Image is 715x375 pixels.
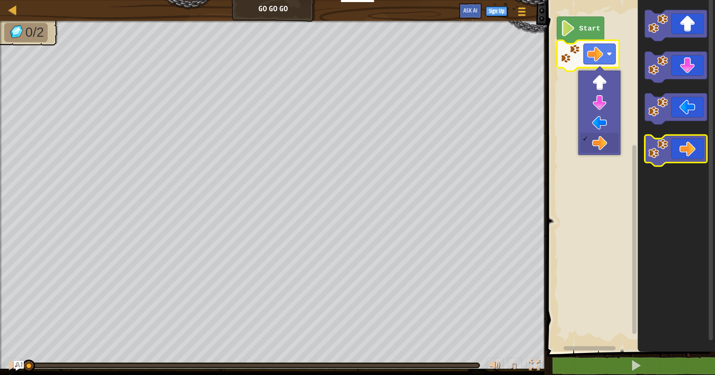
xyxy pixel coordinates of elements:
[4,358,21,375] button: ⌘ + P: Pause
[579,25,600,33] text: Start
[508,358,522,375] button: ♫
[509,359,518,372] span: ♫
[463,6,478,14] span: Ask AI
[486,6,507,16] button: Sign Up
[14,361,24,371] button: Ask AI
[4,23,48,42] li: Collect the gems.
[26,25,44,40] span: 0/2
[459,3,482,19] button: Ask AI
[511,3,532,23] button: Show game menu
[487,358,503,375] button: Adjust volume
[526,358,543,375] button: Toggle fullscreen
